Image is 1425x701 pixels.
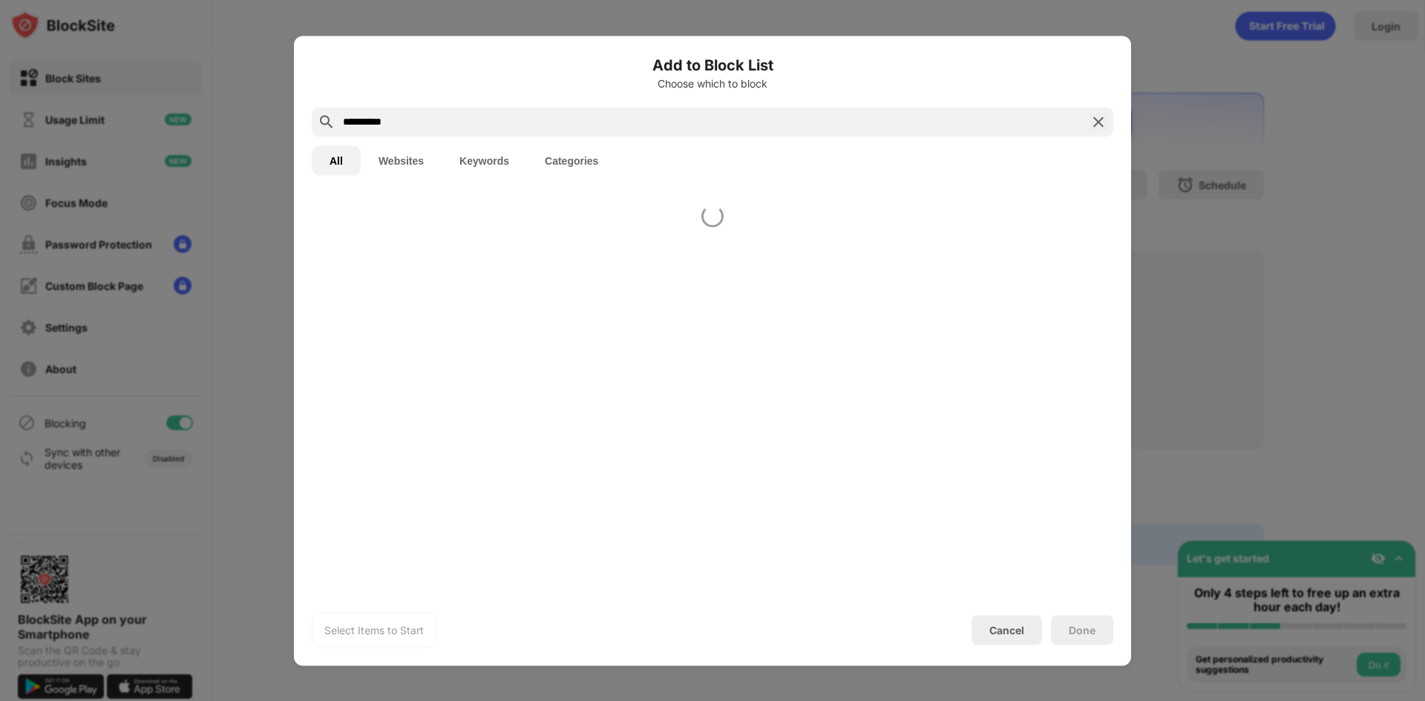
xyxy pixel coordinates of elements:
img: search-close [1090,113,1107,131]
div: Cancel [989,624,1024,636]
div: Done [1069,624,1095,636]
img: search.svg [318,113,335,131]
div: Choose which to block [312,77,1113,89]
div: Select Items to Start [324,622,424,637]
button: Categories [527,145,616,175]
button: Keywords [442,145,527,175]
button: All [312,145,361,175]
button: Websites [361,145,442,175]
h6: Add to Block List [312,53,1113,76]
